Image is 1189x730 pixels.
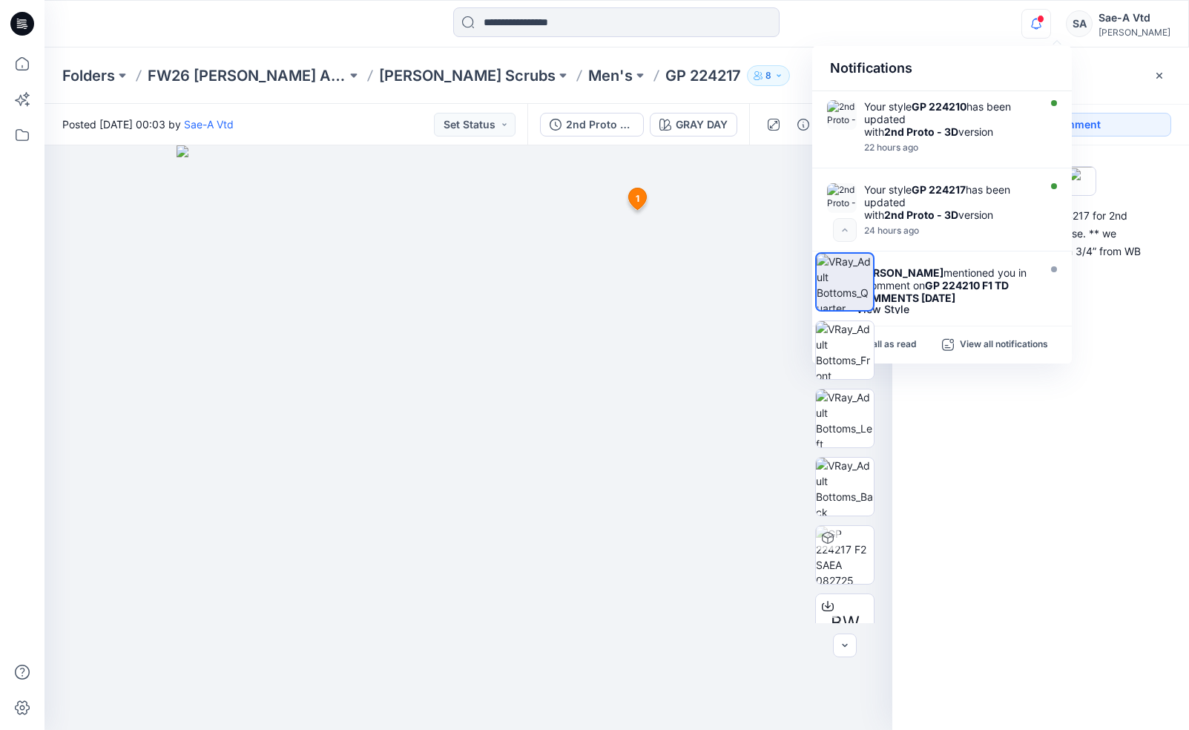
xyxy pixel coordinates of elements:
[856,304,1034,315] div: View Style
[816,389,874,447] img: VRay_Adult Bottoms_Left
[827,100,857,130] img: 2nd Proto - 3D
[864,100,1035,138] div: Your style has been updated with version
[912,183,966,196] strong: GP 224217
[817,254,873,310] img: VRay_Adult Bottoms_Quarter
[1099,9,1170,27] div: Sae-A Vtd
[566,116,634,133] div: 2nd Proto - 3D
[540,113,644,137] button: 2nd Proto - 3D
[588,65,633,86] a: Men's
[816,321,874,379] img: VRay_Adult Bottoms_Front
[747,65,790,86] button: 8
[812,46,1072,91] div: Notifications
[1066,10,1093,37] div: SA
[884,208,958,221] strong: 2nd Proto - 3D
[827,183,857,213] img: 2nd Proto - 3D
[177,145,761,730] img: eyJhbGciOiJIUzI1NiIsImtpZCI6IjAiLCJzbHQiOiJzZXMiLCJ0eXAiOiJKV1QifQ.eyJkYXRhIjp7InR5cGUiOiJzdG9yYW...
[62,116,234,132] span: Posted [DATE] 00:03 by
[816,526,874,584] img: GP 224217 F2 SAEA 082725 GRAY DAY
[864,226,1035,236] div: Wednesday, August 27, 2025 00:05
[960,338,1048,352] p: View all notifications
[650,113,737,137] button: GRAY DAY
[765,68,771,84] p: 8
[379,65,556,86] a: [PERSON_NAME] Scrubs
[665,65,741,86] p: GP 224217
[856,266,943,279] strong: [PERSON_NAME]
[676,116,728,133] div: GRAY DAY
[62,65,115,86] a: Folders
[1099,27,1170,38] div: [PERSON_NAME]
[148,65,346,86] a: FW26 [PERSON_NAME] Activewear
[184,118,234,131] a: Sae-A Vtd
[864,183,1035,221] div: Your style has been updated with version
[816,458,874,516] img: VRay_Adult Bottoms_Back
[791,113,815,137] button: Details
[856,279,1009,304] strong: GP 224210 F1 TD COMMENTS [DATE]
[884,125,958,138] strong: 2nd Proto - 3D
[912,100,966,113] strong: GP 224210
[864,142,1035,153] div: Wednesday, August 27, 2025 02:01
[831,610,860,637] span: BW
[856,266,1034,304] div: mentioned you in a comment on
